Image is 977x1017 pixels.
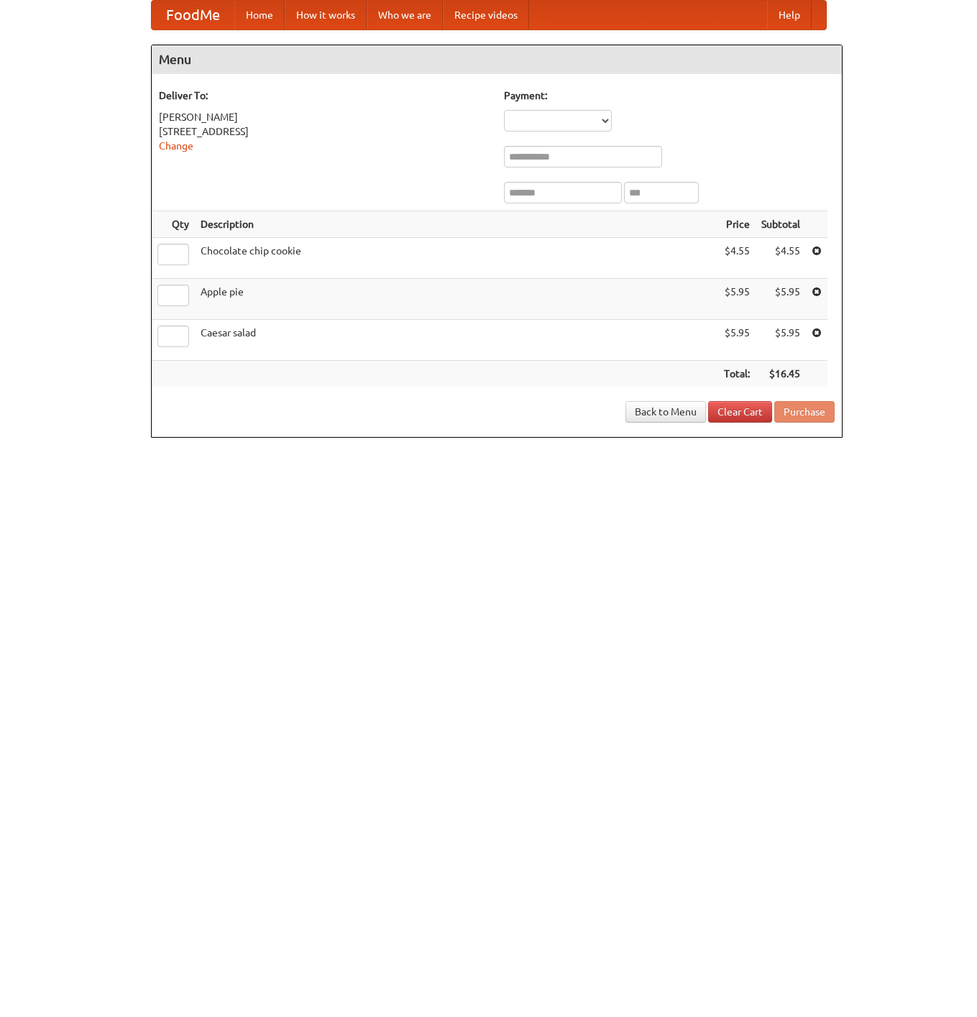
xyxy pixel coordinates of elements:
[159,140,193,152] a: Change
[195,320,718,361] td: Caesar salad
[159,124,490,139] div: [STREET_ADDRESS]
[756,238,806,279] td: $4.55
[159,110,490,124] div: [PERSON_NAME]
[718,279,756,320] td: $5.95
[718,320,756,361] td: $5.95
[756,361,806,387] th: $16.45
[774,401,835,423] button: Purchase
[285,1,367,29] a: How it works
[718,238,756,279] td: $4.55
[708,401,772,423] a: Clear Cart
[504,88,835,103] h5: Payment:
[195,238,718,279] td: Chocolate chip cookie
[152,1,234,29] a: FoodMe
[756,211,806,238] th: Subtotal
[152,45,842,74] h4: Menu
[767,1,812,29] a: Help
[756,279,806,320] td: $5.95
[367,1,443,29] a: Who we are
[152,211,195,238] th: Qty
[756,320,806,361] td: $5.95
[718,211,756,238] th: Price
[195,211,718,238] th: Description
[625,401,706,423] a: Back to Menu
[159,88,490,103] h5: Deliver To:
[718,361,756,387] th: Total:
[234,1,285,29] a: Home
[443,1,529,29] a: Recipe videos
[195,279,718,320] td: Apple pie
